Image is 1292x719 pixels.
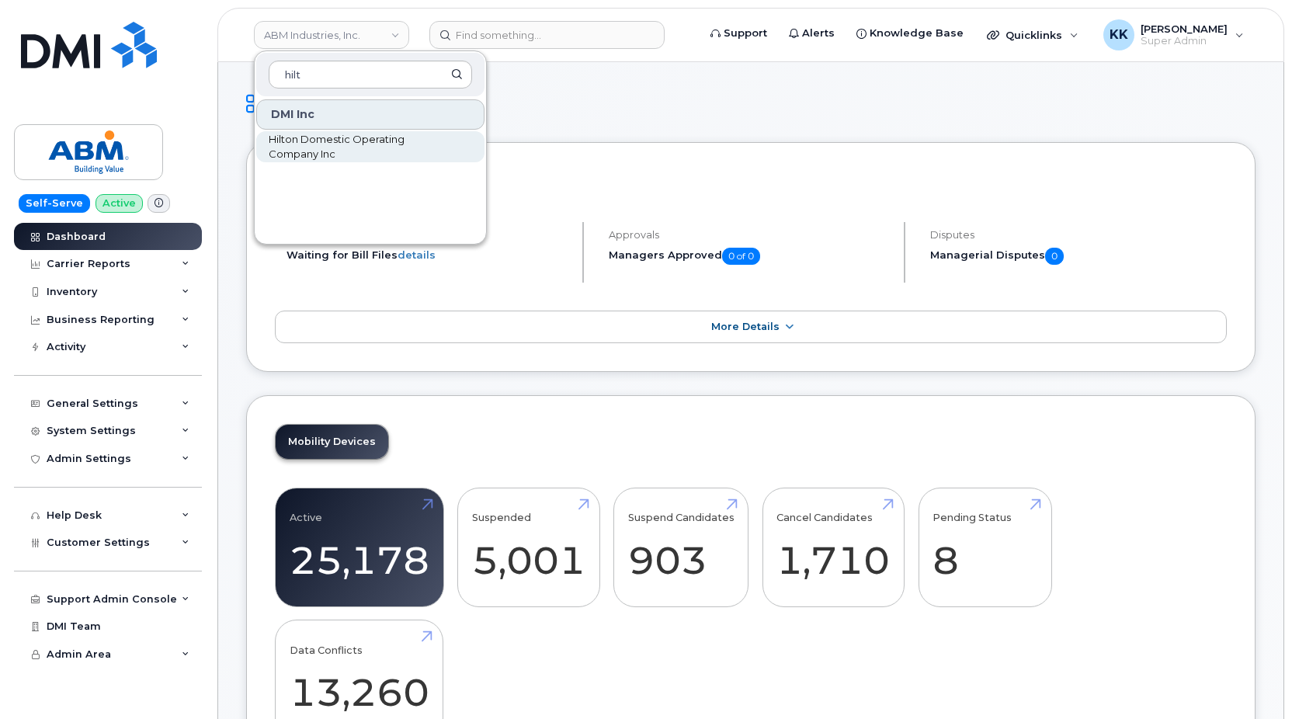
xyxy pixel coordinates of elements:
a: Hilton Domestic Operating Company Inc [256,131,484,162]
h4: Approvals [609,229,891,241]
span: Hilton Domestic Operating Company Inc [269,132,447,162]
h2: [DATE] Billing Cycle [275,171,1227,194]
a: Active 25,178 [290,496,429,599]
a: Suspended 5,001 [472,496,585,599]
h5: Managers Approved [609,248,891,265]
span: More Details [711,321,780,332]
input: Search [269,61,472,89]
a: Pending Status 8 [933,496,1037,599]
a: details [398,248,436,261]
div: DMI Inc [256,99,484,130]
h5: Managerial Disputes [930,248,1227,265]
a: Cancel Candidates 1,710 [776,496,890,599]
a: Mobility Devices [276,425,388,459]
span: 0 [1045,248,1064,265]
h1: Dashboard [246,90,1256,117]
a: Suspend Candidates 903 [628,496,735,599]
h4: Disputes [930,229,1227,241]
li: Waiting for Bill Files [287,248,569,262]
span: 0 of 0 [722,248,760,265]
